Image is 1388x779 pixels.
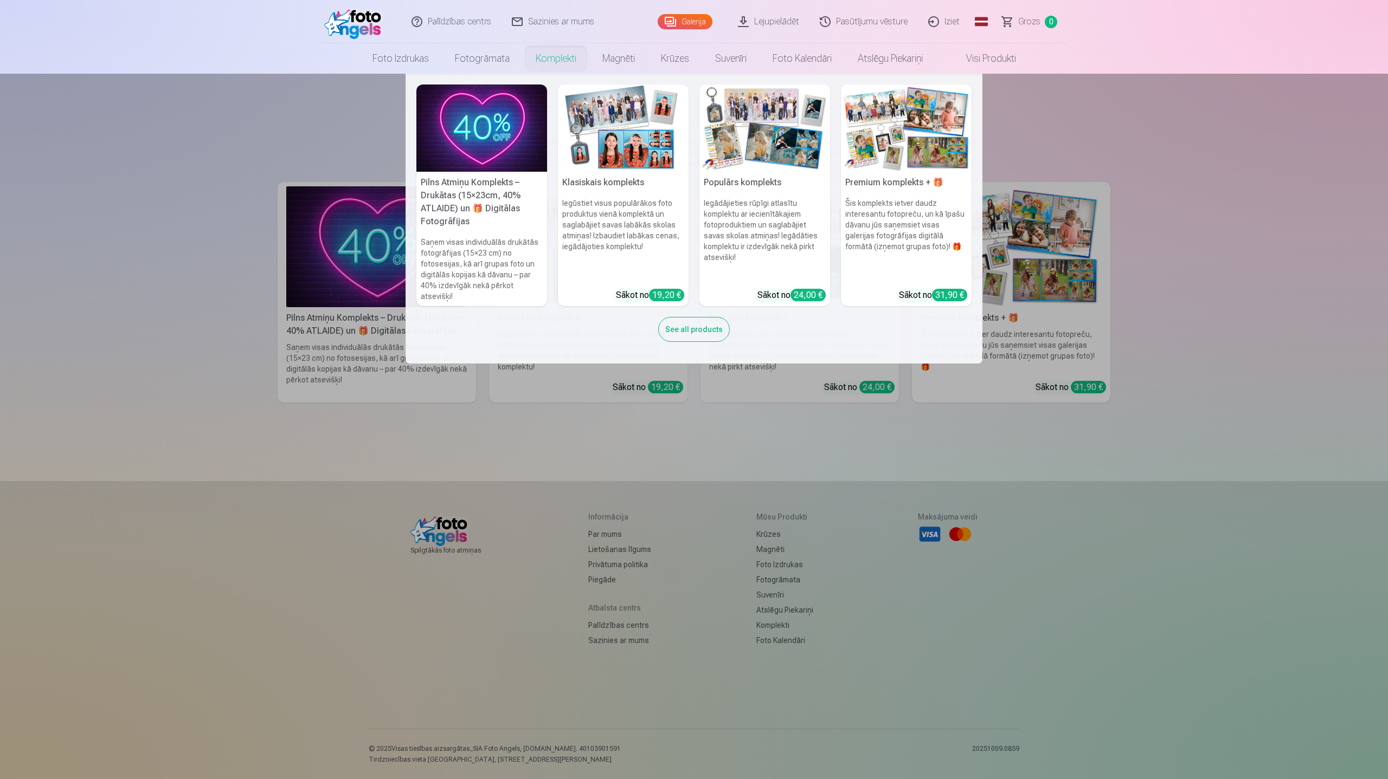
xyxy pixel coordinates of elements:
[442,43,523,74] a: Fotogrāmata
[416,172,547,232] h5: Pilns Atmiņu Komplekts – Drukātas (15×23cm, 40% ATLAIDE) un 🎁 Digitālas Fotogrāfijas
[658,14,712,29] a: Galerija
[936,43,1029,74] a: Visi produkti
[760,43,845,74] a: Foto kalendāri
[841,85,972,306] a: Premium komplekts + 🎁 Premium komplekts + 🎁Šis komplekts ietver daudz interesantu fotopreču, un k...
[558,85,689,172] img: Klasiskais komplekts
[1018,15,1040,28] span: Grozs
[702,43,760,74] a: Suvenīri
[699,193,830,284] h6: Iegādājieties rūpīgi atlasītu komplektu ar iecienītākajiem fotoproduktiem un saglabājiet savas sk...
[658,317,730,342] div: See all products
[589,43,648,74] a: Magnēti
[841,172,972,193] h5: Premium komplekts + 🎁
[324,4,387,39] img: /fa1
[649,289,684,301] div: 19,20 €
[791,289,826,301] div: 24,00 €
[899,289,967,302] div: Sākot no
[416,85,547,172] img: Pilns Atmiņu Komplekts – Drukātas (15×23cm, 40% ATLAIDE) un 🎁 Digitālas Fotogrāfijas
[416,232,547,306] h6: Saņem visas individuālās drukātās fotogrāfijas (15×23 cm) no fotosesijas, kā arī grupas foto un d...
[658,323,730,334] a: See all products
[757,289,826,302] div: Sākot no
[558,172,689,193] h5: Klasiskais komplekts
[648,43,702,74] a: Krūzes
[841,193,972,284] h6: Šis komplekts ietver daudz interesantu fotopreču, un kā īpašu dāvanu jūs saņemsiet visas galerija...
[359,43,442,74] a: Foto izdrukas
[416,85,547,306] a: Pilns Atmiņu Komplekts – Drukātas (15×23cm, 40% ATLAIDE) un 🎁 Digitālas Fotogrāfijas Pilns Atmiņu...
[523,43,589,74] a: Komplekti
[558,85,689,306] a: Klasiskais komplektsKlasiskais komplektsIegūstiet visus populārākos foto produktus vienā komplekt...
[558,193,689,284] h6: Iegūstiet visus populārākos foto produktus vienā komplektā un saglabājiet savas labākās skolas at...
[699,85,830,172] img: Populārs komplekts
[699,172,830,193] h5: Populārs komplekts
[1045,16,1057,28] span: 0
[699,85,830,306] a: Populārs komplektsPopulārs komplektsIegādājieties rūpīgi atlasītu komplektu ar iecienītākajiem fo...
[845,43,936,74] a: Atslēgu piekariņi
[932,289,967,301] div: 31,90 €
[616,289,684,302] div: Sākot no
[841,85,972,172] img: Premium komplekts + 🎁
